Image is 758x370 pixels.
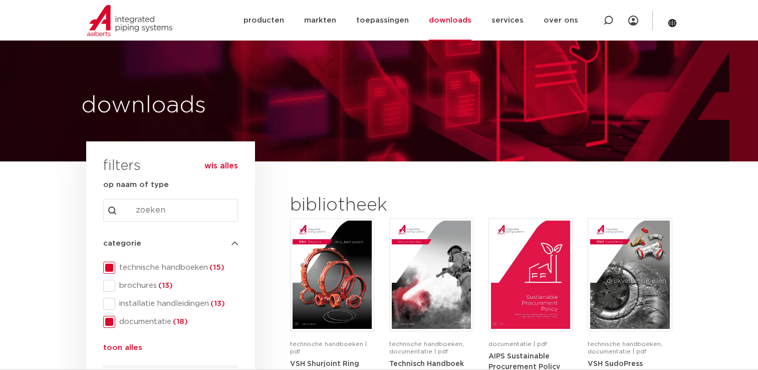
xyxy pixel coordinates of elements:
[103,280,238,292] div: brochures(13)
[103,181,169,189] strong: op naam of type
[491,221,570,329] img: Aips_A4Sustainable-Procurement-Policy_5011446_EN-pdf.jpg
[157,282,173,289] span: (13)
[488,341,547,347] span: documentatie | pdf
[588,341,662,354] span: technische handboeken, documentatie | pdf
[209,300,225,307] span: (13)
[103,262,238,274] div: technische handboeken(15)
[204,161,238,171] button: wis alles
[389,341,464,354] span: technische handboeken, documentatie | pdf
[290,341,367,354] span: technische handboeken | pdf
[103,238,238,250] h4: categorie
[115,299,238,309] span: installatie handleidingen
[115,281,238,291] span: brochures
[208,264,224,271] span: (15)
[392,221,471,329] img: FireProtection_A4TM_5007915_2025_2.0_EN-pdf.jpg
[590,221,669,329] img: VSH-SudoPress_A4PLT_5007706_2024-2.0_NL-pdf.jpg
[81,90,374,122] h1: downloads
[103,154,141,178] h3: filters
[293,221,372,329] img: VSH-Shurjoint-RJ_A4TM_5011380_2025_1.1_EN-pdf.jpg
[171,318,188,325] span: (18)
[115,317,238,327] span: documentatie
[115,263,238,273] span: technische handboeken
[103,342,142,358] button: toon alles
[103,316,238,328] div: documentatie(18)
[290,194,468,218] h2: bibliotheek
[103,298,238,310] div: installatie handleidingen(13)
